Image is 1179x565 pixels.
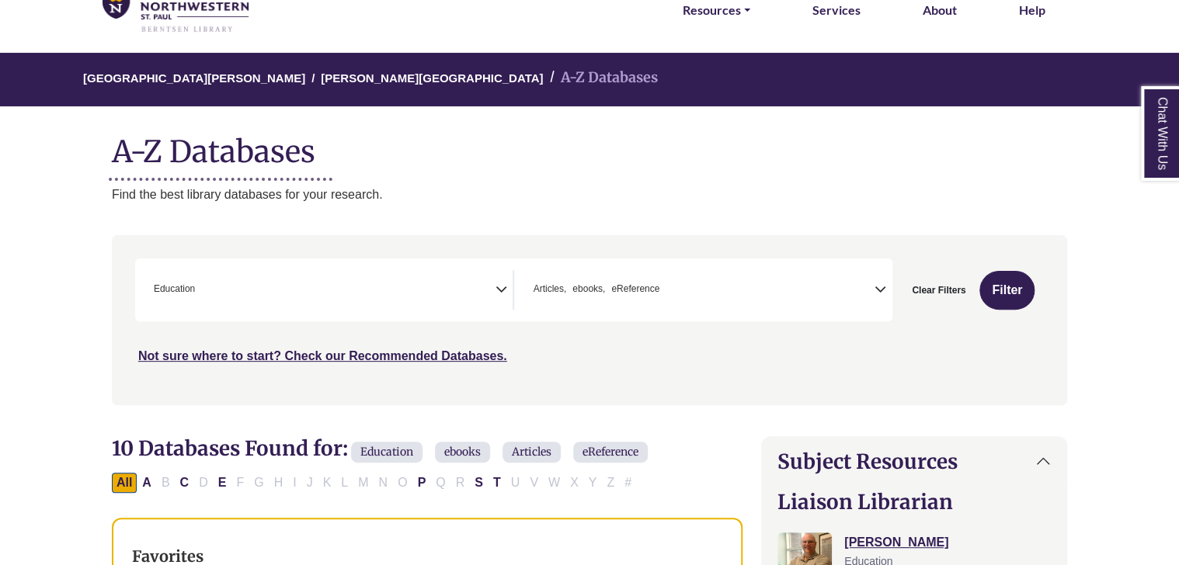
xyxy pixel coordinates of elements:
a: Not sure where to start? Check our Recommended Databases. [138,349,507,362]
a: [GEOGRAPHIC_DATA][PERSON_NAME] [83,69,305,85]
textarea: Search [663,285,669,297]
button: Subject Resources [762,437,1066,486]
li: ebooks [566,282,605,296]
span: Education [351,442,423,463]
button: Filter Results T [489,473,506,493]
li: Education [148,282,195,296]
h2: Liaison Librarian [777,490,1051,514]
div: Alpha-list to filter by first letter of database name [112,475,638,488]
span: Articles [533,282,566,296]
li: Articles [527,282,566,296]
span: Articles [503,442,561,463]
button: Filter Results C [176,473,194,493]
span: eReference [611,282,659,296]
button: Filter Results E [214,473,231,493]
h1: A-Z Databases [112,122,1067,169]
nav: Search filters [112,235,1067,404]
li: A-Z Databases [543,67,657,89]
span: ebooks [572,282,605,296]
span: ebooks [435,442,490,463]
button: Clear Filters [902,271,976,310]
a: [PERSON_NAME] [844,536,948,549]
textarea: Search [198,285,205,297]
span: Education [154,282,195,296]
a: [PERSON_NAME][GEOGRAPHIC_DATA] [321,69,543,85]
button: Filter Results A [137,473,156,493]
span: eReference [573,442,648,463]
span: 10 Databases Found for: [112,435,348,461]
button: Filter Results P [413,473,431,493]
button: Submit for Search Results [979,271,1035,310]
p: Find the best library databases for your research. [112,185,1067,205]
button: All [112,473,137,493]
li: eReference [605,282,659,296]
button: Filter Results S [470,473,488,493]
nav: breadcrumb [112,53,1067,106]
